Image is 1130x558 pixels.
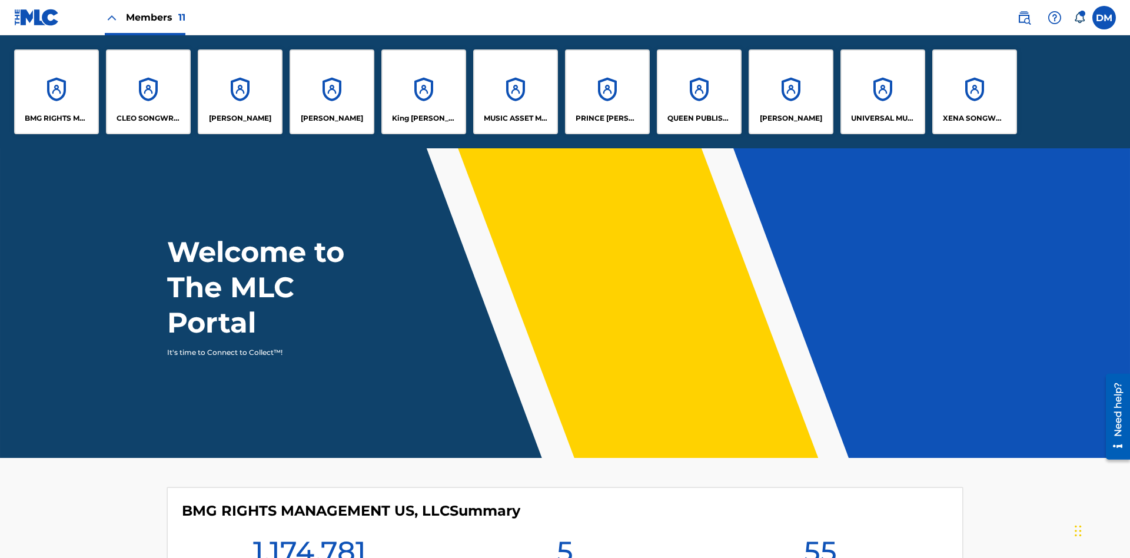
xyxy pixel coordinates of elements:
img: help [1048,11,1062,25]
a: Accounts[PERSON_NAME] [198,49,282,134]
p: MUSIC ASSET MANAGEMENT (MAM) [484,113,548,124]
p: BMG RIGHTS MANAGEMENT US, LLC [25,113,89,124]
a: AccountsPRINCE [PERSON_NAME] [565,49,650,134]
p: UNIVERSAL MUSIC PUB GROUP [851,113,915,124]
h1: Welcome to The MLC Portal [167,234,387,340]
div: Drag [1075,513,1082,549]
a: AccountsKing [PERSON_NAME] [381,49,466,134]
p: PRINCE MCTESTERSON [576,113,640,124]
p: QUEEN PUBLISHA [667,113,732,124]
span: Members [126,11,185,24]
h4: BMG RIGHTS MANAGEMENT US, LLC [182,502,520,520]
iframe: Resource Center [1097,369,1130,466]
a: AccountsBMG RIGHTS MANAGEMENT US, LLC [14,49,99,134]
img: search [1017,11,1031,25]
a: AccountsQUEEN PUBLISHA [657,49,742,134]
span: 11 [178,12,185,23]
a: AccountsUNIVERSAL MUSIC PUB GROUP [840,49,925,134]
p: It's time to Connect to Collect™! [167,347,371,358]
p: RONALD MCTESTERSON [760,113,822,124]
div: Help [1043,6,1066,29]
a: AccountsXENA SONGWRITER [932,49,1017,134]
a: Accounts[PERSON_NAME] [290,49,374,134]
p: ELVIS COSTELLO [209,113,271,124]
p: CLEO SONGWRITER [117,113,181,124]
iframe: Chat Widget [1071,501,1130,558]
img: Close [105,11,119,25]
p: King McTesterson [392,113,456,124]
a: Public Search [1012,6,1036,29]
a: Accounts[PERSON_NAME] [749,49,833,134]
div: User Menu [1092,6,1116,29]
a: AccountsMUSIC ASSET MANAGEMENT (MAM) [473,49,558,134]
img: MLC Logo [14,9,59,26]
p: XENA SONGWRITER [943,113,1007,124]
div: Notifications [1073,12,1085,24]
p: EYAMA MCSINGER [301,113,363,124]
a: AccountsCLEO SONGWRITER [106,49,191,134]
